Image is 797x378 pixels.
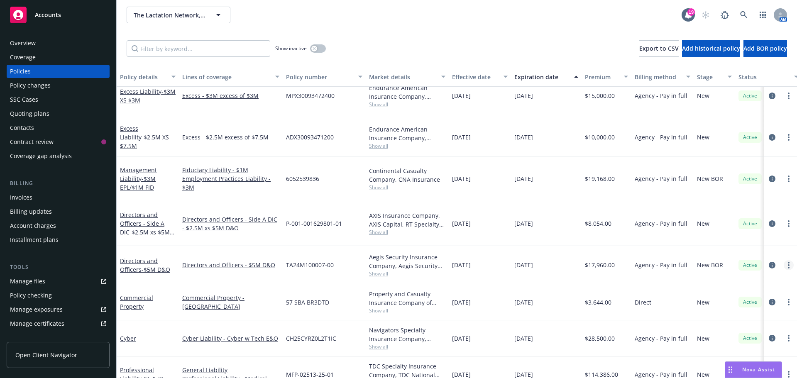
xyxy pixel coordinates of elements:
a: Coverage gap analysis [7,149,110,163]
div: Quoting plans [10,107,49,120]
a: Manage exposures [7,303,110,316]
span: Direct [635,298,651,307]
span: New BOR [697,261,723,269]
span: [DATE] [514,133,533,141]
span: [DATE] [514,298,533,307]
span: Open Client Navigator [15,351,77,359]
span: Add BOR policy [743,44,787,52]
a: Fiduciary Liability - $1M [182,166,279,174]
span: Active [742,334,758,342]
span: [DATE] [452,174,471,183]
div: Stage [697,73,723,81]
a: Commercial Property [120,294,153,310]
a: Policy checking [7,289,110,302]
span: [DATE] [514,261,533,269]
div: Contacts [10,121,34,134]
a: SSC Cases [7,93,110,106]
div: SSC Cases [10,93,38,106]
input: Filter by keyword... [127,40,270,57]
a: Billing updates [7,205,110,218]
button: Add BOR policy [743,40,787,57]
span: Show all [369,270,445,277]
div: Manage claims [10,331,52,344]
span: Export to CSV [639,44,679,52]
span: [DATE] [514,174,533,183]
a: Coverage [7,51,110,64]
span: Show inactive [275,45,307,52]
a: Contacts [7,121,110,134]
a: more [784,91,794,101]
span: - $2.5M XS $7.5M [120,133,169,150]
button: Premium [582,67,631,87]
div: Expiration date [514,73,569,81]
a: Start snowing [697,7,714,23]
div: Account charges [10,219,56,232]
div: Manage certificates [10,317,64,330]
span: P-001-001629801-01 [286,219,342,228]
span: The Lactation Network, LLC [134,11,205,20]
a: Search [736,7,752,23]
span: - $2.5M xs $5M D&O Limit [120,228,174,245]
a: Manage files [7,275,110,288]
a: more [784,174,794,184]
div: Property and Casualty Insurance Company of [GEOGRAPHIC_DATA], Hartford Insurance Group [369,290,445,307]
span: Agency - Pay in full [635,334,687,343]
a: circleInformation [767,174,777,184]
div: Billing [7,179,110,188]
a: circleInformation [767,333,777,343]
span: Show all [369,142,445,149]
div: Endurance American Insurance Company, Sompo International, RT Specialty Insurance Services, LLC (... [369,125,445,142]
a: Excess Liability [120,124,169,150]
span: [DATE] [514,219,533,228]
span: Agency - Pay in full [635,133,687,141]
button: Effective date [449,67,511,87]
div: Coverage gap analysis [10,149,72,163]
a: more [784,297,794,307]
button: Market details [366,67,449,87]
a: Directors and Officers - Side A DIC [120,211,170,245]
a: Directors and Officers [120,257,170,273]
button: Billing method [631,67,694,87]
div: Tools [7,263,110,271]
span: [DATE] [452,219,471,228]
a: Switch app [755,7,771,23]
span: New [697,91,709,100]
span: Agency - Pay in full [635,91,687,100]
span: [DATE] [514,91,533,100]
a: Overview [7,37,110,50]
div: Invoices [10,191,32,204]
div: Manage files [10,275,45,288]
span: MPX30093472400 [286,91,335,100]
div: Drag to move [725,362,736,378]
span: ADX30093471200 [286,133,334,141]
span: Show all [369,343,445,350]
span: $3,644.00 [585,298,611,307]
a: circleInformation [767,132,777,142]
span: [DATE] [452,298,471,307]
a: more [784,260,794,270]
div: Premium [585,73,619,81]
div: Policy details [120,73,166,81]
a: Management Liability [120,166,157,191]
span: CH25CYRZ0L2T1IC [286,334,336,343]
a: Employment Practices Liability - $3M [182,174,279,192]
span: - $3M XS $3M [120,88,176,104]
span: - $5M D&O [142,266,170,273]
button: Export to CSV [639,40,679,57]
a: circleInformation [767,219,777,229]
div: Overview [10,37,36,50]
a: circleInformation [767,91,777,101]
a: Manage certificates [7,317,110,330]
span: Agency - Pay in full [635,174,687,183]
span: Nova Assist [742,366,775,373]
span: 6052539836 [286,174,319,183]
span: Add historical policy [682,44,740,52]
span: Active [742,261,758,269]
div: 19 [687,8,695,16]
span: New [697,334,709,343]
a: Commercial Property - [GEOGRAPHIC_DATA] [182,293,279,311]
span: [DATE] [452,91,471,100]
span: [DATE] [452,261,471,269]
button: Lines of coverage [179,67,283,87]
span: Show all [369,101,445,108]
